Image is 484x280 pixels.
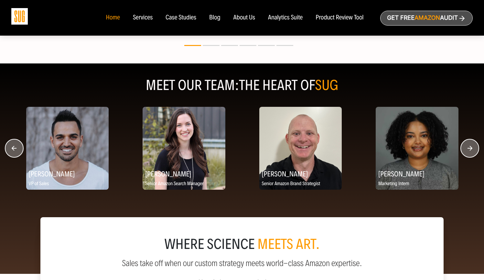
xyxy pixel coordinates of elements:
[133,14,153,21] a: Services
[143,167,225,180] h2: [PERSON_NAME]
[106,14,120,21] a: Home
[143,180,225,188] p: Senior Amazon Search Manager
[26,180,109,188] p: VP of Sales
[268,14,303,21] a: Analytics Suite
[26,167,109,180] h2: [PERSON_NAME]
[26,107,109,190] img: Jeff Siddiqi, VP of Sales
[257,236,320,253] span: meets art.
[259,167,342,180] h2: [PERSON_NAME]
[166,14,196,21] a: Case Studies
[380,11,473,26] a: Get freeAmazonAudit
[259,107,342,190] img: Kortney Kay, Senior Amazon Brand Strategist
[316,14,363,21] a: Product Review Tool
[376,167,458,180] h2: [PERSON_NAME]
[209,14,220,21] a: Blog
[315,77,339,94] span: SUG
[376,107,458,190] img: Hanna Tekle, Marketing Intern
[143,107,225,190] img: Rene Crandall, Senior Amazon Search Manager
[11,8,28,25] img: Sug
[56,259,428,268] p: Sales take off when our custom strategy meets world-class Amazon expertise.
[376,180,458,188] p: Marketing Intern
[233,14,255,21] a: About Us
[259,180,342,188] p: Senior Amazon Brand Strategist
[414,15,440,21] span: Amazon
[56,238,428,251] div: where science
